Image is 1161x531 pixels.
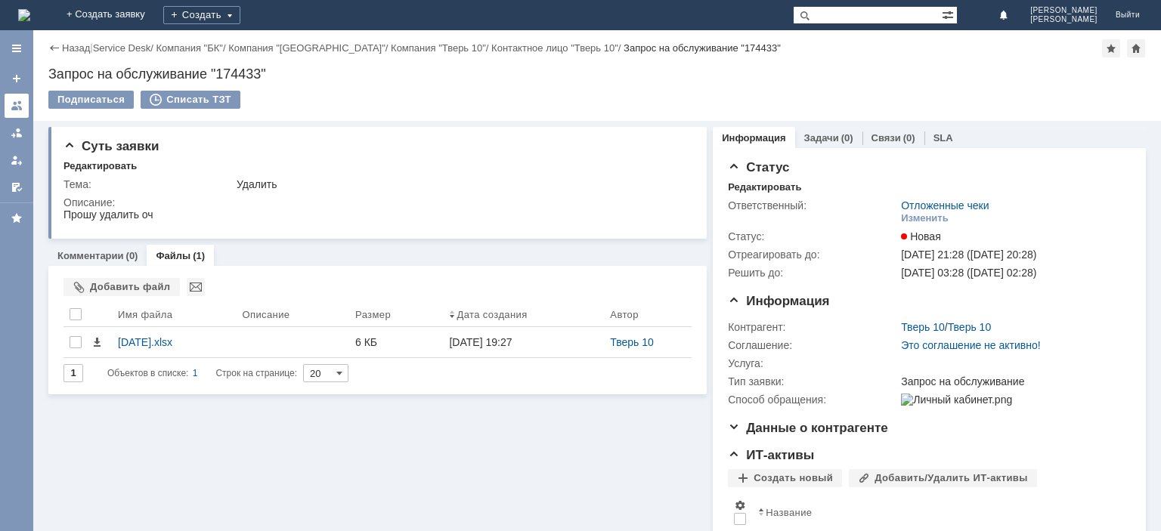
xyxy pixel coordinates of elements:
span: [PERSON_NAME] [1030,6,1098,15]
div: 1 [193,364,198,382]
a: Связи [872,132,901,144]
a: Тверь 10 [610,336,654,348]
div: Автор [610,309,639,320]
div: Описание: [63,196,689,208]
div: (1) [193,250,205,261]
i: Строк на странице: [107,364,297,382]
div: [DATE].xlsx [118,336,231,348]
div: Услуга: [728,357,898,369]
div: [DATE] 19:27 [449,336,512,348]
a: Заявки в моей ответственности [5,121,29,145]
div: (0) [903,132,915,144]
div: Соглашение: [728,339,898,351]
div: Тема: [63,178,234,190]
div: / [491,42,624,54]
div: Размер [355,309,391,320]
div: Статус: [728,230,898,242]
th: Размер [349,302,443,327]
div: Контрагент: [728,321,898,333]
a: Заявки на командах [5,94,29,118]
span: Скачать файл [91,336,103,348]
a: Назад [62,42,90,54]
div: Сделать домашней страницей [1127,39,1145,57]
a: Комментарии [57,250,124,261]
a: Информация [722,132,785,144]
div: Ответственный: [728,199,898,211]
div: Описание [243,309,290,320]
a: Компания "Тверь 10" [391,42,486,54]
div: Изменить [901,212,949,224]
a: Service Desk [93,42,151,54]
div: Тип заявки: [728,375,898,387]
a: Мои заявки [5,148,29,172]
a: Контактное лицо "Тверь 10" [491,42,618,54]
span: Информация [728,294,829,308]
th: Автор [604,302,692,327]
div: / [93,42,156,54]
a: Перейти на домашнюю страницу [18,9,30,21]
img: Личный кабинет.png [901,394,1012,406]
a: SLA [933,132,953,144]
img: logo [18,9,30,21]
div: Запрос на обслуживание "174433" [48,66,1146,82]
span: ИТ-активы [728,448,814,462]
span: [DATE] 21:28 ([DATE] 20:28) [901,249,1036,261]
span: Расширенный поиск [942,7,957,21]
div: Отправить выбранные файлы [187,278,205,296]
span: [DATE] 03:28 ([DATE] 02:28) [901,267,1036,279]
div: | [90,42,92,53]
a: Файлы [156,250,190,261]
a: Задачи [804,132,839,144]
span: Новая [901,230,941,242]
a: Мои согласования [5,175,29,199]
a: Создать заявку [5,66,29,91]
div: Дата создания [457,309,527,320]
span: Объектов в списке: [107,368,188,378]
a: Это соглашение не активно! [901,339,1041,351]
div: / [901,321,991,333]
div: Отреагировать до: [728,249,898,261]
div: 6 КБ [355,336,437,348]
div: / [228,42,391,54]
div: Запрос на обслуживание [901,375,1123,387]
a: Отложенные чеки [901,199,989,211]
div: Имя файла [118,309,172,320]
div: Запрос на обслуживание "174433" [624,42,781,54]
div: Создать [163,6,240,24]
a: Компания "[GEOGRAPHIC_DATA]" [228,42,385,54]
div: Способ обращения: [728,394,898,406]
span: Данные о контрагенте [728,421,888,435]
div: Удалить [237,178,686,190]
div: / [156,42,228,54]
a: Тверь 10 [901,321,945,333]
div: Добавить в избранное [1102,39,1120,57]
div: Редактировать [728,181,801,193]
a: Тверь 10 [948,321,992,333]
div: / [391,42,491,54]
div: Редактировать [63,160,137,172]
a: Компания "БК" [156,42,222,54]
span: [PERSON_NAME] [1030,15,1098,24]
div: Название [766,507,812,518]
div: (0) [841,132,853,144]
span: Статус [728,160,789,174]
th: Имя файла [112,302,237,327]
div: (0) [126,250,138,261]
th: Дата создания [443,302,604,327]
span: Суть заявки [63,139,159,153]
div: Решить до: [728,267,898,279]
span: Настройки [734,499,746,511]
